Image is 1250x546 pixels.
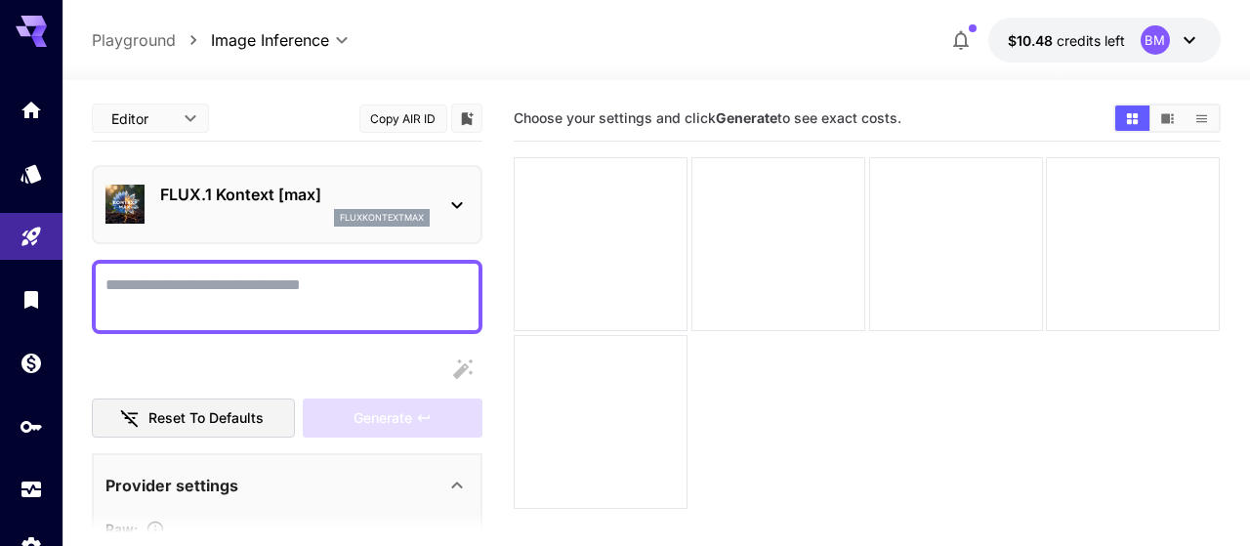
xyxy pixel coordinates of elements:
button: Reset to defaults [92,399,295,439]
span: Image Inference [211,28,329,52]
b: Generate [716,109,777,126]
button: $10.47777BM [988,18,1221,63]
div: Wallet [20,351,43,375]
div: Usage [20,478,43,502]
div: Show images in grid viewShow images in video viewShow images in list view [1113,104,1221,133]
span: Choose your settings and click to see exact costs. [514,109,901,126]
span: $10.48 [1008,32,1057,49]
button: Show images in video view [1150,105,1185,131]
button: Show images in grid view [1115,105,1149,131]
a: Playground [92,28,176,52]
div: Models [20,161,43,186]
div: Provider settings [105,462,469,509]
div: Home [20,98,43,122]
button: Show images in list view [1185,105,1219,131]
p: fluxkontextmax [340,211,424,225]
div: API Keys [20,414,43,439]
button: Copy AIR ID [359,105,447,133]
div: $10.47777 [1008,30,1125,51]
div: FLUX.1 Kontext [max]fluxkontextmax [105,175,469,234]
div: Playground [20,225,43,249]
div: Library [20,287,43,312]
p: FLUX.1 Kontext [max] [160,183,430,206]
span: credits left [1057,32,1125,49]
p: Provider settings [105,474,238,497]
button: Add to library [458,106,476,130]
span: Editor [111,108,172,129]
nav: breadcrumb [92,28,211,52]
div: BM [1141,25,1170,55]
